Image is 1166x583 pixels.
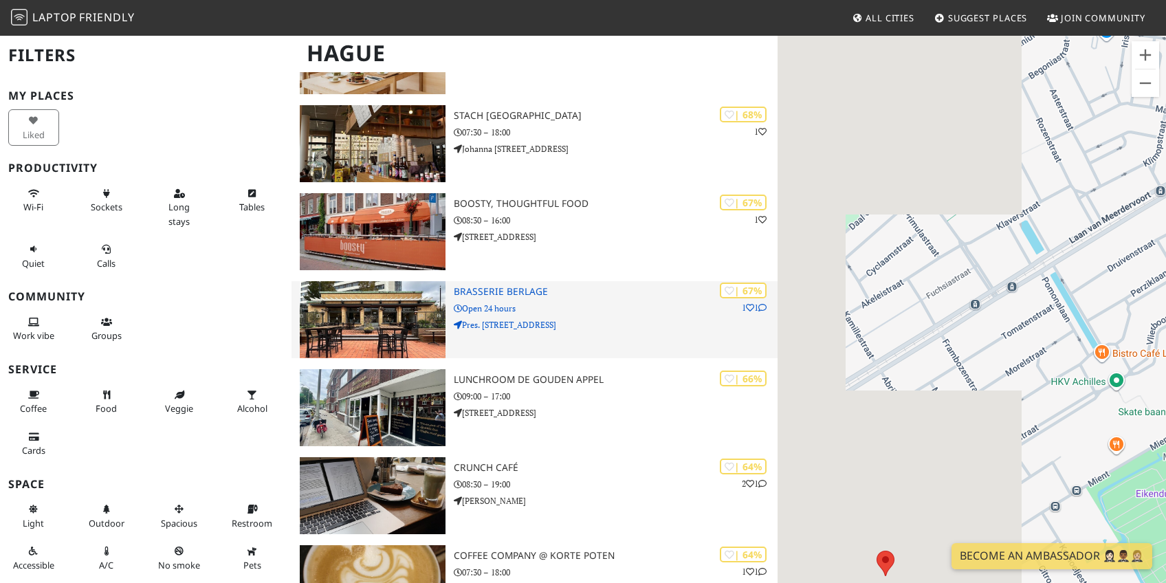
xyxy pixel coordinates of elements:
[742,301,767,314] p: 1 1
[454,478,778,491] p: 08:30 – 19:00
[291,457,778,534] a: Crunch Café | 64% 21 Crunch Café 08:30 – 19:00 [PERSON_NAME]
[454,198,778,210] h3: Boosty, thoughtful food
[742,477,767,490] p: 2 1
[97,257,115,269] span: Video/audio calls
[300,457,445,534] img: Crunch Café
[846,5,920,30] a: All Cities
[720,547,767,562] div: | 64%
[243,559,261,571] span: Pet friendly
[948,12,1028,24] span: Suggest Places
[454,142,778,155] p: Johanna [STREET_ADDRESS]
[951,543,1152,569] a: Become an Ambassador 🤵🏻‍♀️🤵🏾‍♂️🤵🏼‍♀️
[742,565,767,578] p: 1 1
[154,384,205,420] button: Veggie
[300,193,445,270] img: Boosty, thoughtful food
[11,9,27,25] img: LaptopFriendly
[168,201,190,227] span: Long stays
[8,478,283,491] h3: Space
[8,363,283,376] h3: Service
[8,34,283,76] h2: Filters
[91,329,122,342] span: Group tables
[8,290,283,303] h3: Community
[8,384,59,420] button: Coffee
[454,566,778,579] p: 07:30 – 18:00
[720,283,767,298] div: | 67%
[929,5,1033,30] a: Suggest Places
[81,384,132,420] button: Food
[454,302,778,315] p: Open 24 hours
[158,559,200,571] span: Smoke free
[720,371,767,386] div: | 66%
[1132,69,1159,97] button: Zoom indietro
[154,498,205,534] button: Spacious
[227,540,278,576] button: Pets
[720,107,767,122] div: | 68%
[291,281,778,358] a: Brasserie Berlage | 67% 11 Brasserie Berlage Open 24 hours Pres. [STREET_ADDRESS]
[754,213,767,226] p: 1
[454,110,778,122] h3: STACH [GEOGRAPHIC_DATA]
[454,462,778,474] h3: Crunch Café
[81,498,132,534] button: Outdoor
[81,238,132,274] button: Calls
[239,201,265,213] span: Work-friendly tables
[1042,5,1151,30] a: Join Community
[227,384,278,420] button: Alcohol
[13,559,54,571] span: Accessible
[13,329,54,342] span: People working
[1132,41,1159,69] button: Zoom avanti
[161,517,197,529] span: Spacious
[291,105,778,182] a: STACH Den Haag | 68% 1 STACH [GEOGRAPHIC_DATA] 07:30 – 18:00 Johanna [STREET_ADDRESS]
[454,214,778,227] p: 08:30 – 16:00
[1061,12,1145,24] span: Join Community
[454,286,778,298] h3: Brasserie Berlage
[300,105,445,182] img: STACH Den Haag
[237,402,267,415] span: Alcohol
[22,257,45,269] span: Quiet
[720,459,767,474] div: | 64%
[8,498,59,534] button: Light
[454,374,778,386] h3: Lunchroom de Gouden Appel
[866,12,914,24] span: All Cities
[154,182,205,232] button: Long stays
[291,369,778,446] a: Lunchroom de Gouden Appel | 66% Lunchroom de Gouden Appel 09:00 – 17:00 [STREET_ADDRESS]
[454,390,778,403] p: 09:00 – 17:00
[99,559,113,571] span: Air conditioned
[89,517,124,529] span: Outdoor area
[227,182,278,219] button: Tables
[81,540,132,576] button: A/C
[454,494,778,507] p: [PERSON_NAME]
[8,89,283,102] h3: My Places
[79,10,134,25] span: Friendly
[232,517,272,529] span: Restroom
[32,10,77,25] span: Laptop
[154,540,205,576] button: No smoke
[11,6,135,30] a: LaptopFriendly LaptopFriendly
[8,162,283,175] h3: Productivity
[454,550,778,562] h3: Coffee Company @ Korte Poten
[227,498,278,534] button: Restroom
[8,426,59,462] button: Cards
[8,540,59,576] button: Accessible
[720,195,767,210] div: | 67%
[754,125,767,138] p: 1
[8,238,59,274] button: Quiet
[454,406,778,419] p: [STREET_ADDRESS]
[8,311,59,347] button: Work vibe
[23,201,43,213] span: Stable Wi-Fi
[291,193,778,270] a: Boosty, thoughtful food | 67% 1 Boosty, thoughtful food 08:30 – 16:00 [STREET_ADDRESS]
[20,402,47,415] span: Coffee
[91,201,122,213] span: Power sockets
[165,402,193,415] span: Veggie
[81,311,132,347] button: Groups
[454,230,778,243] p: [STREET_ADDRESS]
[300,281,445,358] img: Brasserie Berlage
[8,182,59,219] button: Wi-Fi
[81,182,132,219] button: Sockets
[454,318,778,331] p: Pres. [STREET_ADDRESS]
[300,369,445,446] img: Lunchroom de Gouden Appel
[296,34,775,72] h1: Hague
[23,517,44,529] span: Natural light
[454,126,778,139] p: 07:30 – 18:00
[96,402,117,415] span: Food
[22,444,45,456] span: Credit cards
